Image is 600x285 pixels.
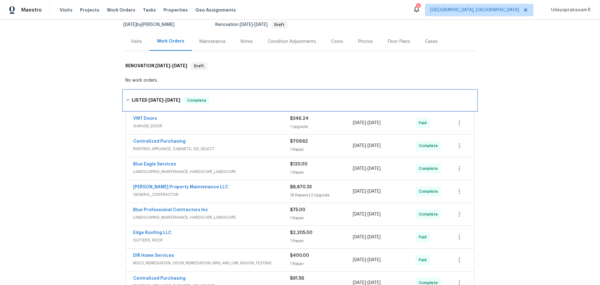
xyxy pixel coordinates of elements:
span: [DATE] [367,281,381,285]
span: Work Orders [107,7,135,13]
a: VMT Doors [133,116,157,121]
span: - [353,120,381,126]
span: [DATE] [353,121,366,125]
span: [DATE] [353,166,366,171]
span: Complete [419,165,440,172]
span: Renovation [215,23,287,27]
span: [DATE] [353,258,366,262]
span: [DATE] [367,235,381,239]
span: Draft [272,23,287,27]
span: LANDSCAPING_MAINTENANCE, HARDSCAPE_LANDSCAPE [133,214,290,221]
div: 1 Repair [290,215,353,221]
span: Tasks [143,8,156,12]
span: $2,205.00 [290,231,312,235]
span: [GEOGRAPHIC_DATA], [GEOGRAPHIC_DATA] [430,7,519,13]
div: Floor Plans [388,38,410,45]
div: Notes [241,38,253,45]
span: [DATE] [148,98,163,102]
span: Visits [60,7,72,13]
span: [DATE] [353,189,366,194]
a: Blue Eagle Services [133,162,176,166]
span: $8,870.33 [290,185,312,189]
div: No work orders. [125,77,475,84]
span: Complete [419,211,440,217]
span: [DATE] [367,189,381,194]
span: [DATE] [172,64,187,68]
span: Complete [185,97,209,104]
span: $120.00 [290,162,307,166]
div: by [PERSON_NAME] [123,21,182,28]
span: $400.00 [290,253,309,258]
span: [DATE] [353,212,366,216]
a: [PERSON_NAME] Property Maintenance LLC [133,185,228,189]
span: Complete [419,143,440,149]
span: [DATE] [367,144,381,148]
span: [DATE] [165,98,180,102]
h6: RENOVATION [125,62,187,70]
div: 1 Repair [290,261,353,267]
span: Projects [80,7,99,13]
span: Paid [419,120,429,126]
a: Blue Professional Contractors Inc [133,208,208,212]
span: LANDSCAPING_MAINTENANCE, HARDSCAPE_LANDSCAPE [133,169,290,175]
span: $709.62 [290,139,308,144]
span: PAINTING, APPLIANCE, CABINETS, OD_SELECT [133,146,290,152]
div: Cases [425,38,437,45]
span: [DATE] [353,144,366,148]
div: Photos [358,38,373,45]
span: [DATE] [353,281,366,285]
div: 2 [416,4,420,10]
span: MOLD_REMEDIATION, ODOR_REMEDIATION, BRN_AND_LRR, RADON_TESTING [133,260,290,266]
div: Maintenance [199,38,226,45]
span: [DATE] [367,212,381,216]
span: - [353,143,381,149]
div: Costs [331,38,343,45]
span: [DATE] [254,23,267,27]
span: $91.56 [290,276,304,281]
span: [DATE] [123,23,137,27]
span: - [353,257,381,263]
h6: LISTED [132,97,180,104]
a: Edge Roofing LLC [133,231,172,235]
span: - [353,165,381,172]
span: Maestro [21,7,42,13]
span: - [353,234,381,240]
a: Centralized Purchasing [133,139,186,144]
span: GENERAL_CONTRACTOR [133,191,290,198]
div: 1 Repair [290,238,353,244]
span: - [353,188,381,195]
div: 1 Upgrade [290,124,353,130]
span: $346.24 [290,116,308,121]
a: DIR Home Services [133,253,174,258]
span: Complete [419,188,440,195]
div: Work Orders [157,38,184,44]
div: 1 Repair [290,169,353,176]
span: [DATE] [367,121,381,125]
span: [DATE] [367,258,381,262]
span: GARAGE_DOOR [133,123,290,129]
div: LISTED [DATE]-[DATE]Complete [123,90,477,110]
span: Paid [419,234,429,240]
div: 1 Repair [290,146,353,153]
span: [DATE] [367,166,381,171]
span: - [240,23,267,27]
span: [DATE] [240,23,253,27]
span: [DATE] [155,64,170,68]
span: - [148,98,180,102]
span: $75.00 [290,208,305,212]
span: Udayaprakasam R [548,7,591,13]
span: GUTTERS, ROOF [133,237,290,243]
span: Draft [192,63,207,69]
div: Condition Adjustments [268,38,316,45]
span: Paid [419,257,429,263]
div: RENOVATION [DATE]-[DATE]Draft [123,56,477,76]
a: Centralized Purchasing [133,276,186,281]
span: - [155,64,187,68]
span: - [353,211,381,217]
span: [DATE] [353,235,366,239]
div: 18 Repairs | 2 Upgrade [290,192,353,198]
span: Properties [163,7,188,13]
div: Visits [131,38,142,45]
span: Geo Assignments [195,7,236,13]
